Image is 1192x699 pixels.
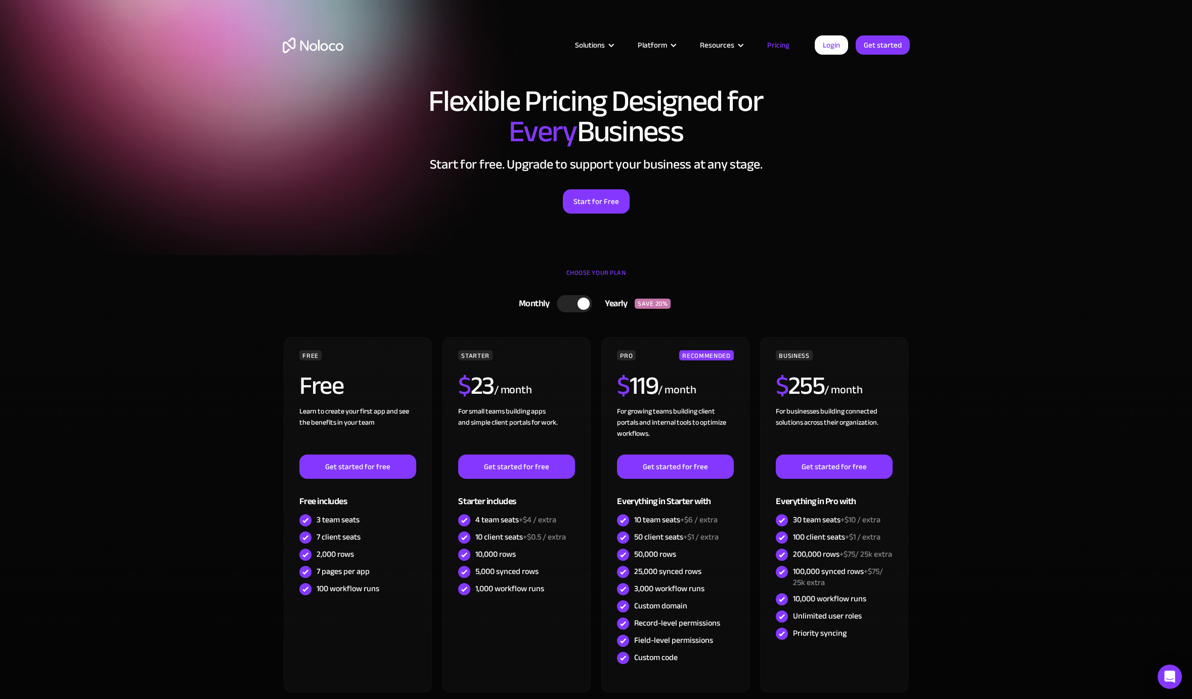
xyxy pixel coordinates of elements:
[683,529,719,545] span: +$1 / extra
[617,350,636,360] div: PRO
[458,350,492,360] div: STARTER
[506,296,557,311] div: Monthly
[509,103,577,160] span: Every
[776,362,788,409] span: $
[635,299,671,309] div: SAVE 20%
[283,157,910,172] h2: Start for free. Upgrade to support your business at any stage.
[458,406,575,455] div: For small teams building apps and simple client portals for work. ‍
[563,189,630,214] a: Start for Free
[634,652,678,663] div: Custom code
[638,38,667,52] div: Platform
[793,628,847,639] div: Priority syncing
[458,479,575,512] div: Starter includes
[592,296,635,311] div: Yearly
[283,37,343,53] a: home
[776,455,892,479] a: Get started for free
[700,38,734,52] div: Resources
[824,382,862,398] div: / month
[793,566,892,588] div: 100,000 synced rows
[776,350,812,360] div: BUSINESS
[634,618,720,629] div: Record-level permissions
[634,600,687,611] div: Custom domain
[840,547,892,562] span: +$75/ 25k extra
[475,514,556,525] div: 4 team seats
[856,35,910,55] a: Get started
[458,362,471,409] span: $
[845,529,880,545] span: +$1 / extra
[1158,665,1182,689] div: Open Intercom Messenger
[634,549,676,560] div: 50,000 rows
[658,382,696,398] div: / month
[776,373,824,398] h2: 255
[776,479,892,512] div: Everything in Pro with
[299,479,416,512] div: Free includes
[617,373,658,398] h2: 119
[776,406,892,455] div: For businesses building connected solutions across their organization. ‍
[634,514,718,525] div: 10 team seats
[317,549,354,560] div: 2,000 rows
[317,531,361,543] div: 7 client seats
[283,265,910,291] div: CHOOSE YOUR PLAN
[755,38,802,52] a: Pricing
[841,512,880,527] span: +$10 / extra
[617,479,733,512] div: Everything in Starter with
[317,583,379,594] div: 100 workflow runs
[475,531,566,543] div: 10 client seats
[815,35,848,55] a: Login
[299,406,416,455] div: Learn to create your first app and see the benefits in your team ‍
[617,455,733,479] a: Get started for free
[317,566,370,577] div: 7 pages per app
[562,38,625,52] div: Solutions
[679,350,733,360] div: RECOMMENDED
[634,566,701,577] div: 25,000 synced rows
[793,610,862,622] div: Unlimited user roles
[283,86,910,147] h1: Flexible Pricing Designed for Business
[299,350,322,360] div: FREE
[475,549,516,560] div: 10,000 rows
[634,583,704,594] div: 3,000 workflow runs
[634,635,713,646] div: Field-level permissions
[793,531,880,543] div: 100 client seats
[299,455,416,479] a: Get started for free
[793,593,866,604] div: 10,000 workflow runs
[523,529,566,545] span: +$0.5 / extra
[625,38,687,52] div: Platform
[475,583,544,594] div: 1,000 workflow runs
[793,514,880,525] div: 30 team seats
[475,566,539,577] div: 5,000 synced rows
[617,406,733,455] div: For growing teams building client portals and internal tools to optimize workflows.
[458,373,494,398] h2: 23
[687,38,755,52] div: Resources
[680,512,718,527] span: +$6 / extra
[575,38,605,52] div: Solutions
[458,455,575,479] a: Get started for free
[793,549,892,560] div: 200,000 rows
[494,382,532,398] div: / month
[299,373,343,398] h2: Free
[617,362,630,409] span: $
[519,512,556,527] span: +$4 / extra
[634,531,719,543] div: 50 client seats
[793,564,883,590] span: +$75/ 25k extra
[317,514,360,525] div: 3 team seats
